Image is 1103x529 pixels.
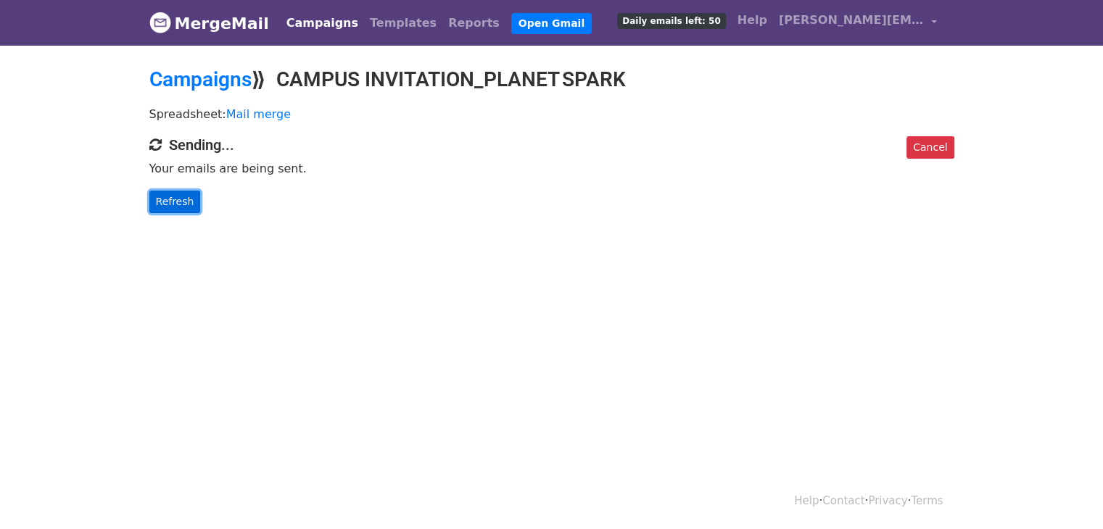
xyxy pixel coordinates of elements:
a: Templates [364,9,442,38]
a: Help [794,494,819,507]
span: Daily emails left: 50 [617,13,725,29]
a: Refresh [149,191,201,213]
a: Campaigns [149,67,252,91]
a: MergeMail [149,8,269,38]
span: [PERSON_NAME][EMAIL_ADDRESS][DOMAIN_NAME] [779,12,924,29]
a: Contact [822,494,864,507]
a: Privacy [868,494,907,507]
h2: ⟫ CAMPUS INVITATION_PLANET SPARK [149,67,954,92]
a: Campaigns [281,9,364,38]
a: Terms [911,494,943,507]
p: Spreadsheet: [149,107,954,122]
iframe: Chat Widget [1030,459,1103,529]
a: Open Gmail [511,13,592,34]
a: Reports [442,9,505,38]
p: Your emails are being sent. [149,161,954,176]
a: Daily emails left: 50 [611,6,731,35]
img: MergeMail logo [149,12,171,33]
a: Cancel [906,136,954,159]
a: Mail merge [226,107,291,121]
h4: Sending... [149,136,954,154]
a: [PERSON_NAME][EMAIL_ADDRESS][DOMAIN_NAME] [773,6,943,40]
a: Help [732,6,773,35]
